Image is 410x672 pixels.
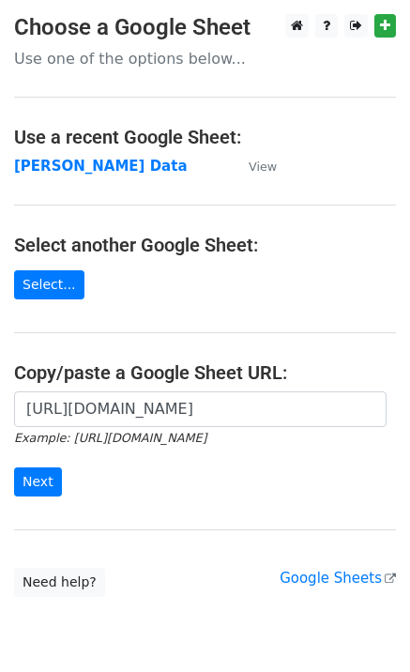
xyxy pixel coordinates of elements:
[230,158,277,175] a: View
[14,431,206,445] small: Example: [URL][DOMAIN_NAME]
[14,234,396,256] h4: Select another Google Sheet:
[14,467,62,496] input: Next
[14,14,396,41] h3: Choose a Google Sheet
[14,361,396,384] h4: Copy/paste a Google Sheet URL:
[249,160,277,174] small: View
[280,570,396,587] a: Google Sheets
[14,391,387,427] input: Paste your Google Sheet URL here
[14,568,105,597] a: Need help?
[14,49,396,69] p: Use one of the options below...
[14,158,188,175] a: [PERSON_NAME] Data
[14,270,84,299] a: Select...
[14,126,396,148] h4: Use a recent Google Sheet:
